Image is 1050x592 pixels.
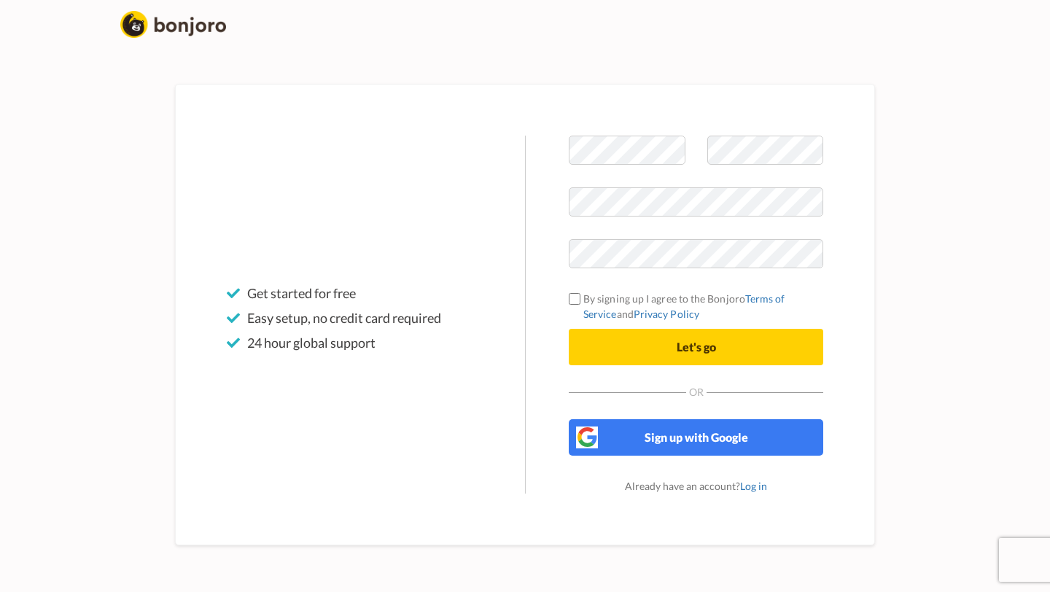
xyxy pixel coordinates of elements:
[247,284,356,302] span: Get started for free
[686,387,707,397] span: Or
[247,309,441,327] span: Easy setup, no credit card required
[645,430,748,444] span: Sign up with Google
[569,419,823,456] button: Sign up with Google
[247,334,376,351] span: 24 hour global support
[625,480,767,492] span: Already have an account?
[120,11,226,38] img: logo_full.png
[569,291,823,322] label: By signing up I agree to the Bonjoro and
[634,308,699,320] a: Privacy Policy
[740,480,767,492] a: Log in
[583,292,785,320] a: Terms of Service
[569,329,823,365] button: Let's go
[569,293,580,305] input: By signing up I agree to the BonjoroTerms of ServiceandPrivacy Policy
